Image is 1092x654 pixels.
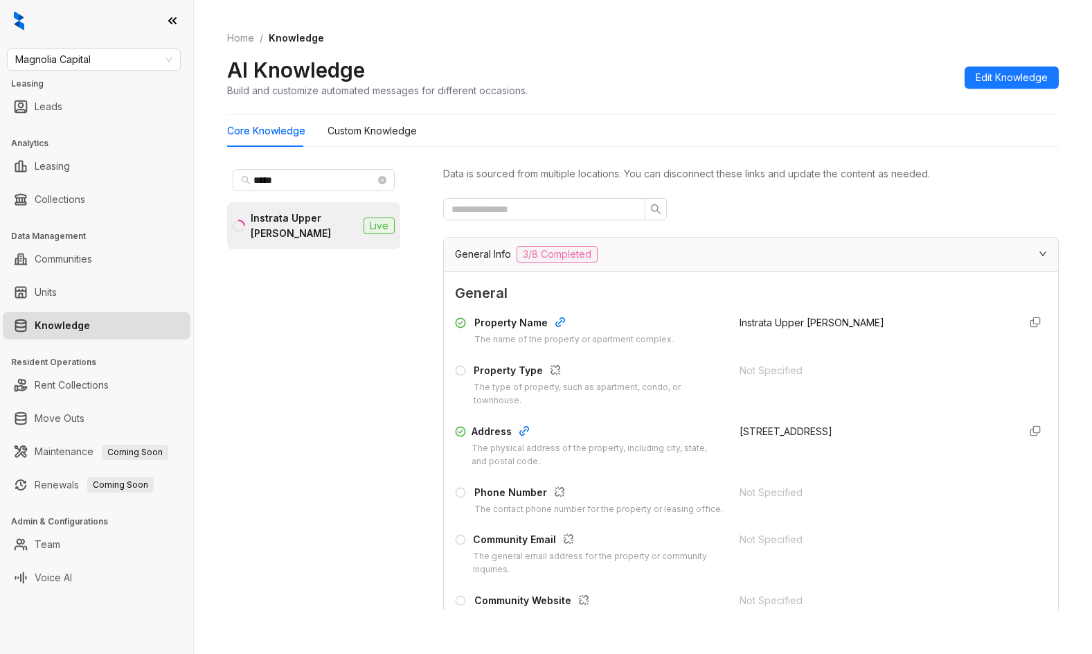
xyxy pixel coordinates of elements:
[227,123,305,139] div: Core Knowledge
[455,247,511,262] span: General Info
[14,11,24,30] img: logo
[473,532,723,550] div: Community Email
[740,593,1008,608] div: Not Specified
[35,312,90,339] a: Knowledge
[3,438,190,466] li: Maintenance
[3,279,190,306] li: Units
[740,424,1008,439] div: [STREET_ADDRESS]
[473,550,723,576] div: The general email address for the property or community inquiries.
[740,363,1008,378] div: Not Specified
[35,531,60,558] a: Team
[474,333,674,346] div: The name of the property or apartment complex.
[443,166,1059,182] div: Data is sourced from multiple locations. You can disconnect these links and update the content as...
[11,356,193,369] h3: Resident Operations
[650,204,661,215] span: search
[3,152,190,180] li: Leasing
[364,218,395,234] span: Live
[11,137,193,150] h3: Analytics
[455,283,1047,304] span: General
[35,152,70,180] a: Leasing
[11,230,193,242] h3: Data Management
[87,477,154,493] span: Coming Soon
[102,445,168,460] span: Coming Soon
[378,176,386,184] span: close-circle
[472,442,723,468] div: The physical address of the property, including city, state, and postal code.
[241,175,251,185] span: search
[3,371,190,399] li: Rent Collections
[35,371,109,399] a: Rent Collections
[3,93,190,121] li: Leads
[11,515,193,528] h3: Admin & Configurations
[227,83,528,98] div: Build and customize automated messages for different occasions.
[472,424,723,442] div: Address
[740,317,884,328] span: Instrata Upper [PERSON_NAME]
[35,405,84,432] a: Move Outs
[35,279,57,306] a: Units
[328,123,417,139] div: Custom Knowledge
[474,503,723,516] div: The contact phone number for the property or leasing office.
[3,186,190,213] li: Collections
[35,186,85,213] a: Collections
[3,471,190,499] li: Renewals
[35,471,154,499] a: RenewalsComing Soon
[444,238,1058,271] div: General Info3/8 Completed
[260,30,263,46] li: /
[251,211,358,241] div: Instrata Upper [PERSON_NAME]
[224,30,257,46] a: Home
[35,93,62,121] a: Leads
[965,67,1059,89] button: Edit Knowledge
[976,70,1048,85] span: Edit Knowledge
[11,78,193,90] h3: Leasing
[474,363,723,381] div: Property Type
[35,245,92,273] a: Communities
[740,532,1008,547] div: Not Specified
[517,246,598,263] span: 3/8 Completed
[269,32,324,44] span: Knowledge
[35,564,72,592] a: Voice AI
[15,49,172,70] span: Magnolia Capital
[474,315,674,333] div: Property Name
[3,405,190,432] li: Move Outs
[3,564,190,592] li: Voice AI
[740,485,1008,500] div: Not Specified
[3,245,190,273] li: Communities
[474,485,723,503] div: Phone Number
[474,381,723,407] div: The type of property, such as apartment, condo, or townhouse.
[3,312,190,339] li: Knowledge
[3,531,190,558] li: Team
[1039,249,1047,258] span: expanded
[227,57,365,83] h2: AI Knowledge
[474,593,688,611] div: Community Website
